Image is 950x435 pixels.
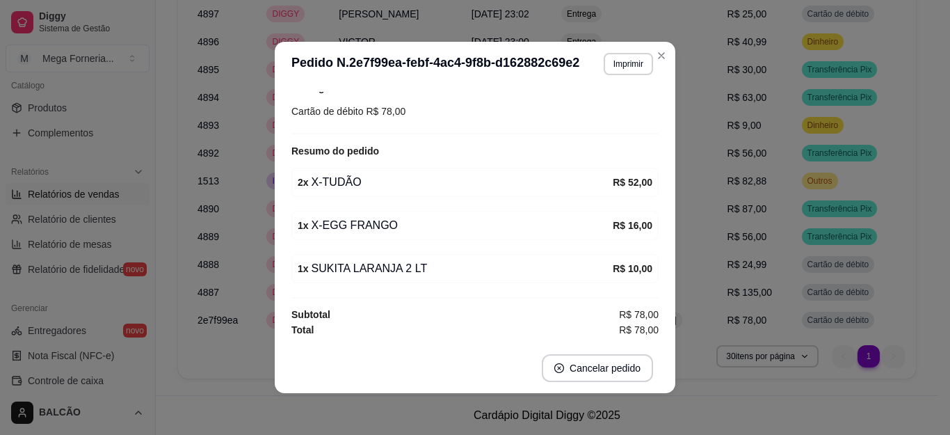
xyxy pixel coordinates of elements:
span: R$ 78,00 [364,106,406,117]
div: X-TUDÃO [298,174,613,191]
strong: 2 x [298,177,309,188]
button: Close [650,45,673,67]
strong: 1 x [298,263,309,274]
span: R$ 78,00 [619,307,659,322]
h3: Pedido N. 2e7f99ea-febf-4ac4-9f8b-d162882c69e2 [291,53,579,75]
div: SUKITA LARANJA 2 LT [298,260,613,277]
button: close-circleCancelar pedido [542,354,653,382]
strong: Total [291,324,314,335]
strong: Resumo do pedido [291,145,379,157]
span: close-circle [554,363,564,373]
button: Imprimir [604,53,653,75]
span: R$ 78,00 [619,322,659,338]
strong: 1 x [298,220,309,231]
span: Cartão de débito [291,106,364,117]
div: X-EGG FRANGO [298,217,613,234]
strong: R$ 10,00 [613,263,652,274]
strong: Subtotal [291,309,330,320]
strong: R$ 16,00 [613,220,652,231]
strong: R$ 52,00 [613,177,652,188]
